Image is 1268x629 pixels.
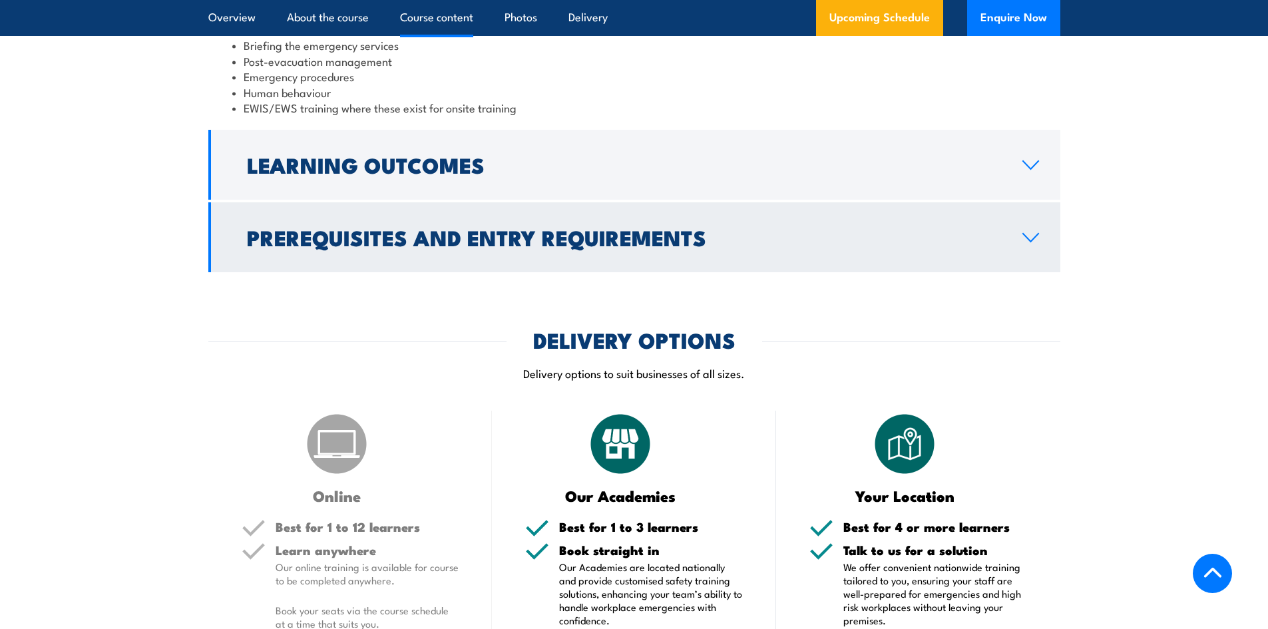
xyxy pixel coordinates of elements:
h5: Best for 1 to 12 learners [276,521,459,533]
h5: Best for 1 to 3 learners [559,521,743,533]
li: Briefing the emergency services [232,37,1036,53]
a: Prerequisites and Entry Requirements [208,202,1060,272]
h3: Your Location [809,488,1000,503]
h5: Talk to us for a solution [843,544,1027,556]
h5: Book straight in [559,544,743,556]
h2: Prerequisites and Entry Requirements [247,228,1001,246]
p: Delivery options to suit businesses of all sizes. [208,365,1060,381]
li: Human behaviour [232,85,1036,100]
li: EWIS/EWS training where these exist for onsite training [232,100,1036,115]
a: Learning Outcomes [208,130,1060,200]
h5: Best for 4 or more learners [843,521,1027,533]
h5: Learn anywhere [276,544,459,556]
h3: Online [242,488,433,503]
p: Our Academies are located nationally and provide customised safety training solutions, enhancing ... [559,560,743,627]
h2: Learning Outcomes [247,155,1001,174]
li: Emergency procedures [232,69,1036,84]
h3: Our Academies [525,488,716,503]
p: We offer convenient nationwide training tailored to you, ensuring your staff are well-prepared fo... [843,560,1027,627]
h2: DELIVERY OPTIONS [533,330,736,349]
li: Post-evacuation management [232,53,1036,69]
p: Our online training is available for course to be completed anywhere. [276,560,459,587]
